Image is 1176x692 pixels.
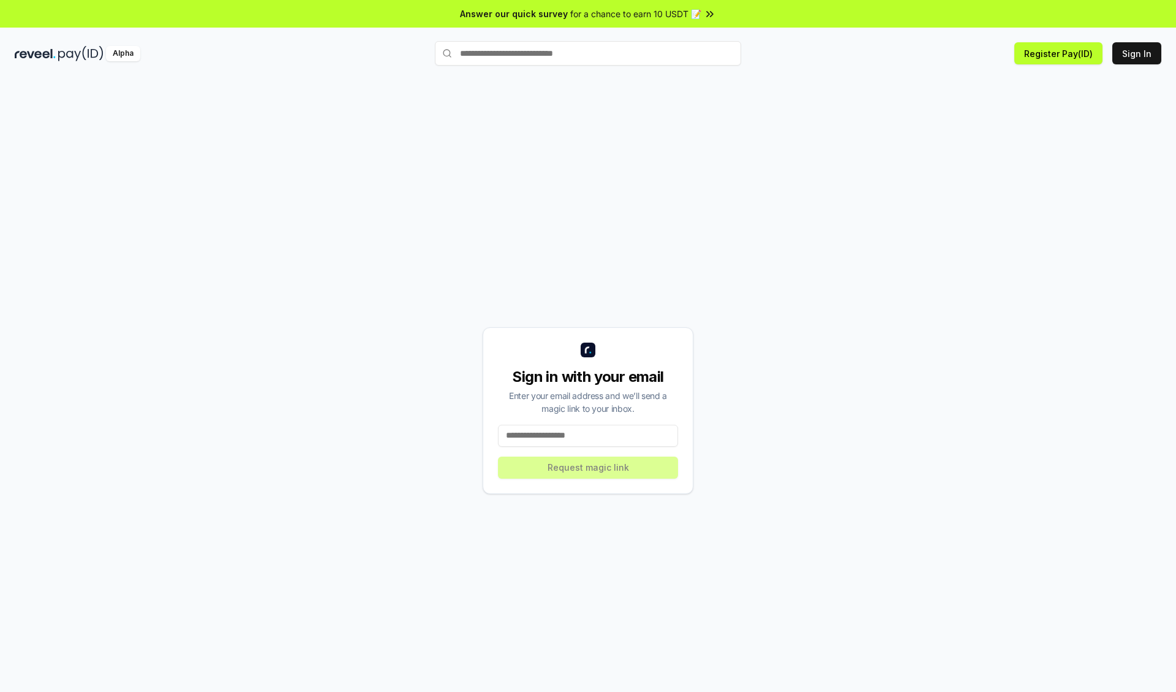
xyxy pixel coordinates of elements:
span: for a chance to earn 10 USDT 📝 [570,7,701,20]
button: Register Pay(ID) [1014,42,1102,64]
img: pay_id [58,46,104,61]
img: reveel_dark [15,46,56,61]
div: Alpha [106,46,140,61]
img: logo_small [581,343,595,357]
button: Sign In [1112,42,1161,64]
div: Enter your email address and we’ll send a magic link to your inbox. [498,389,678,415]
div: Sign in with your email [498,367,678,387]
span: Answer our quick survey [460,7,568,20]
